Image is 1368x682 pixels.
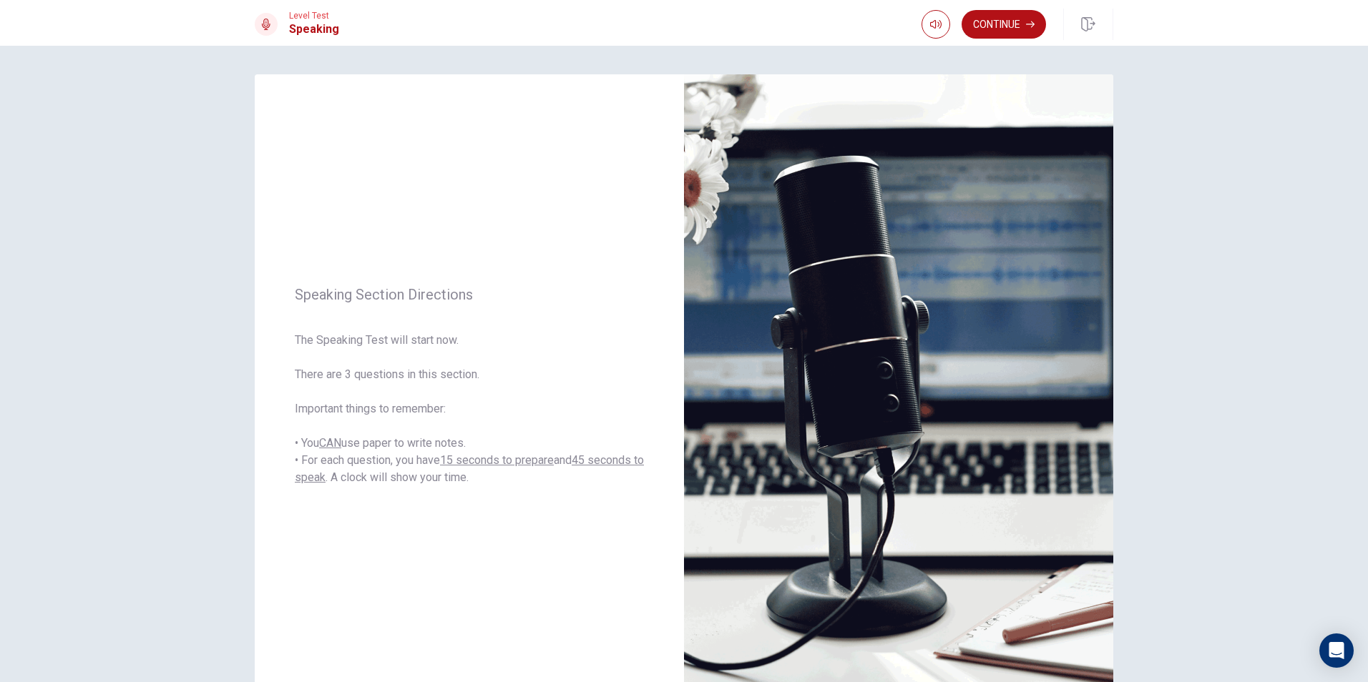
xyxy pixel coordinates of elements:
[1319,633,1354,668] div: Open Intercom Messenger
[295,286,644,303] span: Speaking Section Directions
[289,11,339,21] span: Level Test
[962,10,1046,39] button: Continue
[289,21,339,38] h1: Speaking
[440,453,554,467] u: 15 seconds to prepare
[319,436,341,450] u: CAN
[295,332,644,486] span: The Speaking Test will start now. There are 3 questions in this section. Important things to reme...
